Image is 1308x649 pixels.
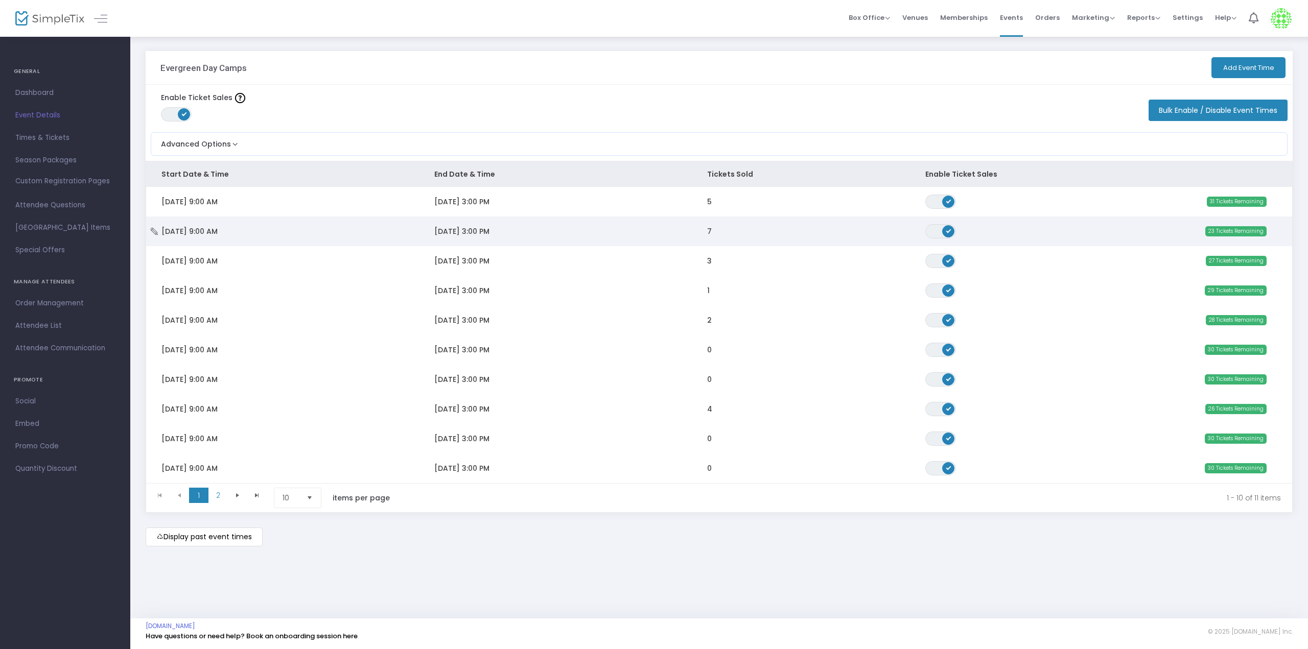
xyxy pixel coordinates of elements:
span: 2 [707,315,712,325]
span: Go to the last page [247,488,267,503]
span: [DATE] 3:00 PM [434,345,489,355]
span: [DATE] 3:00 PM [434,197,489,207]
span: Quantity Discount [15,462,115,475]
span: [DATE] 3:00 PM [434,226,489,236]
span: [DATE] 3:00 PM [434,315,489,325]
span: Season Packages [15,154,115,167]
span: Settings [1173,5,1203,31]
span: Go to the next page [228,488,247,503]
span: [DATE] 9:00 AM [161,197,218,207]
span: 30 Tickets Remaining [1205,374,1267,384]
span: ON [946,465,951,470]
span: 3 [707,256,712,266]
th: Enable Ticket Sales [910,161,1073,187]
a: [DOMAIN_NAME] [146,622,195,630]
span: Marketing [1072,13,1115,22]
m-button: Display past event times [146,527,263,546]
span: Attendee List [15,319,115,332]
span: 30 Tickets Remaining [1205,463,1267,473]
th: Tickets Sold [692,161,910,187]
span: Times & Tickets [15,131,115,145]
span: 31 Tickets Remaining [1207,197,1267,207]
span: 5 [707,197,712,207]
span: [DATE] 9:00 AM [161,374,218,384]
span: [DATE] 9:00 AM [161,226,218,236]
span: ON [946,228,951,233]
span: Go to the last page [253,491,261,499]
span: ON [946,317,951,322]
span: 4 [707,404,712,414]
span: Events [1000,5,1023,31]
span: ON [946,257,951,262]
span: ON [946,287,951,292]
span: [DATE] 9:00 AM [161,404,218,414]
span: 28 Tickets Remaining [1206,315,1267,325]
span: Help [1215,13,1236,22]
span: [DATE] 9:00 AM [161,434,218,444]
span: Embed [15,417,115,430]
label: items per page [333,493,390,503]
th: Start Date & Time [146,161,419,187]
span: Social [15,395,115,408]
h4: PROMOTE [14,370,116,390]
span: [DATE] 3:00 PM [434,374,489,384]
button: Bulk Enable / Disable Event Times [1149,100,1288,121]
span: 30 Tickets Remaining [1205,345,1267,355]
span: ON [946,346,951,351]
span: 27 Tickets Remaining [1206,256,1267,266]
span: [DATE] 3:00 PM [434,285,489,296]
span: [DATE] 3:00 PM [434,463,489,473]
span: [DATE] 3:00 PM [434,404,489,414]
span: Attendee Questions [15,199,115,212]
span: Orders [1035,5,1060,31]
span: Custom Registration Pages [15,176,110,186]
span: [DATE] 3:00 PM [434,256,489,266]
button: Advanced Options [151,133,240,150]
span: 1 [707,285,710,296]
div: Data table [146,161,1292,483]
span: Memberships [940,5,988,31]
span: Venues [902,5,928,31]
span: ON [946,198,951,203]
span: 0 [707,434,712,444]
span: [GEOGRAPHIC_DATA] Items [15,221,115,234]
span: 0 [707,345,712,355]
span: 23 Tickets Remaining [1205,226,1267,236]
span: Page 1 [189,488,208,503]
span: ON [946,376,951,381]
span: [DATE] 3:00 PM [434,434,489,444]
span: Order Management [15,297,115,310]
span: 30 Tickets Remaining [1205,434,1267,444]
h3: Evergreen Day Camps [160,63,247,73]
span: Page 2 [208,488,228,503]
span: Special Offers [15,244,115,257]
h4: GENERAL [14,61,116,82]
button: Add Event Time [1211,57,1286,78]
span: 26 Tickets Remaining [1205,404,1267,414]
span: Box Office [849,13,890,22]
span: 0 [707,374,712,384]
img: question-mark [235,93,245,103]
span: Event Details [15,109,115,122]
span: [DATE] 9:00 AM [161,285,218,296]
span: ON [946,435,951,440]
a: Have questions or need help? Book an onboarding session here [146,631,358,641]
label: Enable Ticket Sales [161,92,245,103]
span: ON [182,111,187,116]
span: [DATE] 9:00 AM [161,256,218,266]
h4: MANAGE ATTENDEES [14,272,116,292]
span: [DATE] 9:00 AM [161,345,218,355]
button: Select [302,488,317,508]
span: Reports [1127,13,1160,22]
span: 29 Tickets Remaining [1205,285,1267,296]
span: 0 [707,463,712,473]
span: 7 [707,226,712,236]
span: Attendee Communication [15,342,115,355]
span: Dashboard [15,86,115,100]
th: End Date & Time [419,161,692,187]
span: Promo Code [15,440,115,453]
span: © 2025 [DOMAIN_NAME] Inc. [1208,628,1293,636]
span: [DATE] 9:00 AM [161,463,218,473]
span: 10 [283,493,298,503]
span: ON [946,405,951,411]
